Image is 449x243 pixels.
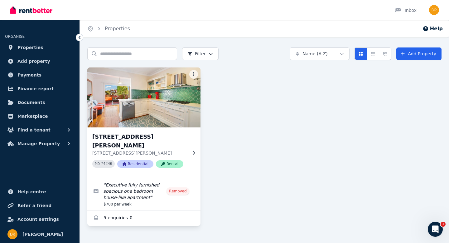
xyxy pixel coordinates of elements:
[302,51,328,57] span: Name (A-Z)
[17,44,43,51] span: Properties
[17,85,54,92] span: Finance report
[395,7,417,13] div: Inbox
[105,26,130,32] a: Properties
[182,47,219,60] button: Filter
[5,69,75,81] a: Payments
[101,162,112,166] code: 74246
[80,20,138,37] nav: Breadcrumb
[17,126,51,134] span: Find a tenant
[5,55,75,67] a: Add property
[92,150,187,156] p: [STREET_ADDRESS][PERSON_NAME]
[7,229,17,239] img: Daniela Riccio
[156,160,183,168] span: Rental
[84,66,203,129] img: 1/22 Murdoch Street, Cremorne Point
[92,132,187,150] h3: [STREET_ADDRESS][PERSON_NAME]
[379,47,391,60] button: Expanded list view
[87,211,200,226] a: Enquiries for 1/22 Murdoch Street, Cremorne Point
[17,202,51,209] span: Refer a friend
[367,47,379,60] button: Compact list view
[422,25,443,32] button: Help
[5,137,75,150] button: Manage Property
[10,5,52,15] img: RentBetter
[87,178,200,211] a: Edit listing: Executive fully furnished spacious one bedroom house-like apartment
[17,99,45,106] span: Documents
[5,110,75,122] a: Marketplace
[355,47,367,60] button: Card view
[95,162,100,166] small: PID
[187,51,206,57] span: Filter
[5,213,75,226] a: Account settings
[17,216,59,223] span: Account settings
[17,112,48,120] span: Marketplace
[5,186,75,198] a: Help centre
[5,124,75,136] button: Find a tenant
[5,96,75,109] a: Documents
[441,222,446,227] span: 1
[87,67,200,178] a: 1/22 Murdoch Street, Cremorne Point[STREET_ADDRESS][PERSON_NAME][STREET_ADDRESS][PERSON_NAME]PID ...
[5,41,75,54] a: Properties
[117,160,153,168] span: Residential
[17,57,50,65] span: Add property
[428,222,443,237] iframe: Intercom live chat
[290,47,350,60] button: Name (A-Z)
[189,70,198,79] button: More options
[396,47,442,60] a: Add Property
[5,34,25,39] span: ORGANISE
[17,71,41,79] span: Payments
[5,82,75,95] a: Finance report
[17,188,46,196] span: Help centre
[5,199,75,212] a: Refer a friend
[355,47,391,60] div: View options
[429,5,439,15] img: Daniela Riccio
[22,231,63,238] span: [PERSON_NAME]
[17,140,60,147] span: Manage Property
